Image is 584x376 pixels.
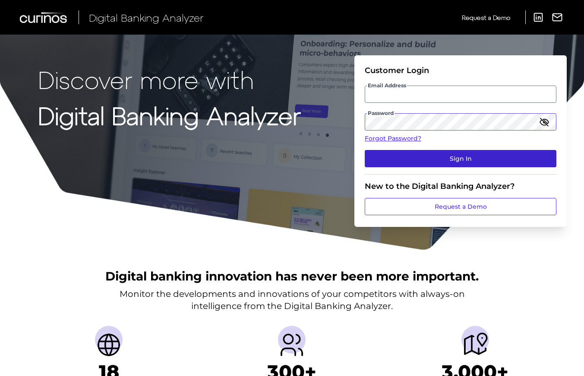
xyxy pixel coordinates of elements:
a: Request a Demo [365,198,556,215]
span: Digital Banking Analyzer [89,11,204,24]
span: Request a Demo [462,14,510,21]
img: Countries [95,331,123,359]
img: Curinos [20,12,68,23]
img: Journeys [461,331,489,359]
a: Forgot Password? [365,134,556,143]
p: Monitor the developments and innovations of your competitors with always-on intelligence from the... [120,288,465,312]
a: Request a Demo [462,10,510,25]
strong: Digital Banking Analyzer [38,101,301,130]
button: Sign In [365,150,556,167]
span: Email Address [367,82,407,89]
div: Customer Login [365,66,556,75]
div: New to the Digital Banking Analyzer? [365,182,556,191]
p: Discover more with [38,66,301,93]
img: Providers [278,331,306,359]
h2: Digital banking innovation has never been more important. [105,268,479,284]
span: Password [367,110,395,117]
